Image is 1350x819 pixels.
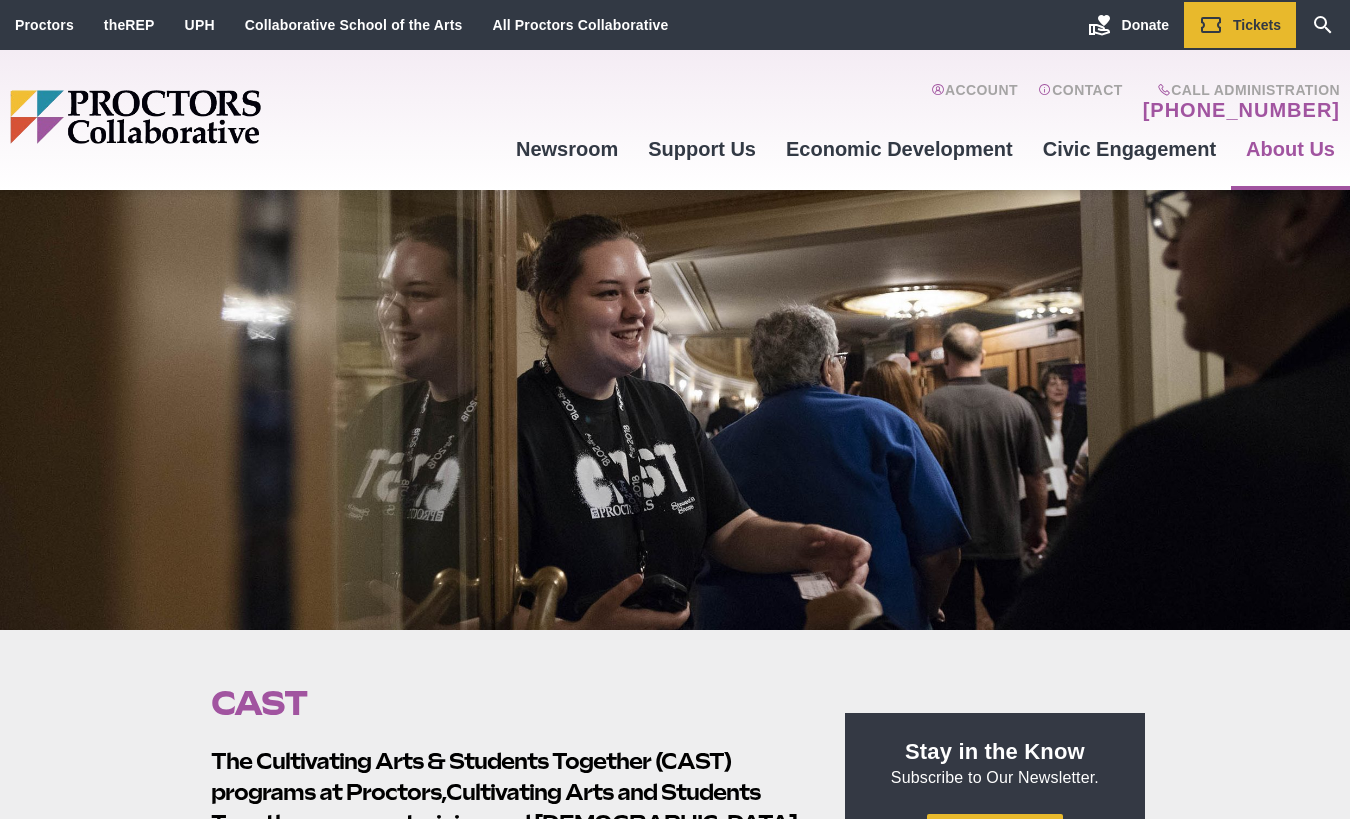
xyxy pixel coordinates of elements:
a: Account [931,82,1018,122]
span: Donate [1122,17,1169,33]
a: Search [1296,2,1350,48]
a: Civic Engagement [1028,122,1231,176]
h1: CAST [211,684,799,722]
a: All Proctors Collaborative [492,17,668,33]
a: Contact [1038,82,1123,122]
a: UPH [185,17,215,33]
span: Call Administration [1137,82,1340,98]
span: Tickets [1233,17,1281,33]
a: Support Us [633,122,771,176]
a: [PHONE_NUMBER] [1143,98,1340,122]
a: Tickets [1184,2,1296,48]
img: Proctors logo [10,90,415,144]
strong: Stay in the Know [905,739,1085,764]
a: About Us [1231,122,1350,176]
a: Newsroom [501,122,633,176]
p: Subscribe to Our Newsletter. [869,737,1121,789]
a: Donate [1073,2,1184,48]
a: Economic Development [771,122,1028,176]
a: theREP [104,17,155,33]
a: Proctors [15,17,74,33]
a: Collaborative School of the Arts [245,17,463,33]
